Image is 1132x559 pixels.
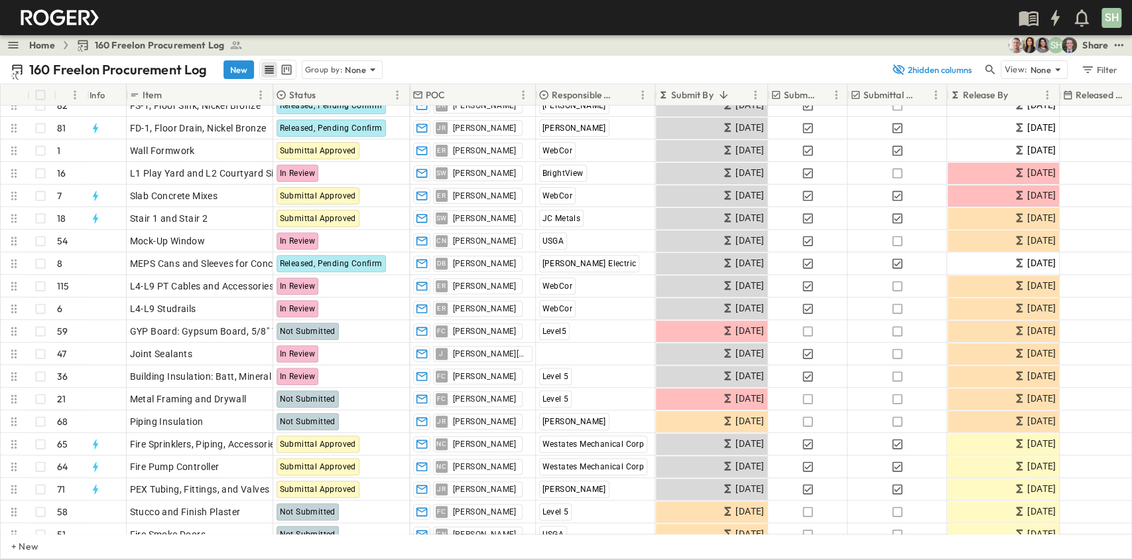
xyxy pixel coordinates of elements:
[261,62,277,78] button: row view
[453,191,517,201] span: [PERSON_NAME]
[542,304,572,313] span: WebCor
[57,189,62,202] p: 7
[453,529,517,540] span: [PERSON_NAME]
[917,88,932,102] button: Sort
[436,443,446,444] span: NC
[1027,368,1056,384] span: [DATE]
[542,236,564,246] span: USGA
[1030,63,1051,76] p: None
[280,349,316,359] span: In Review
[635,87,651,103] button: Menu
[818,88,832,102] button: Sort
[280,439,356,449] span: Submittal Approved
[437,489,446,489] span: JR
[130,189,218,202] span: Slab Concrete Mixes
[437,331,446,331] span: FC
[57,392,66,406] p: 21
[1027,188,1056,203] span: [DATE]
[542,372,569,381] span: Level 5
[863,88,914,102] p: Submittal Approved?
[1027,436,1056,451] span: [DATE]
[1027,120,1056,135] span: [DATE]
[280,146,356,155] span: Submittal Approved
[735,436,764,451] span: [DATE]
[11,540,19,553] p: + New
[90,76,105,114] div: Info
[29,39,251,52] nav: breadcrumbs
[130,505,241,519] span: Stucco and Finish Plaster
[318,88,333,102] button: Sort
[1035,37,1050,53] img: Fabiola Canchola (fcanchola@cahill-sf.com)
[1076,88,1128,102] p: Released Date
[130,528,206,541] span: Fire Smoke Doors
[1027,233,1056,248] span: [DATE]
[453,349,527,359] span: [PERSON_NAME][EMAIL_ADDRESS][DOMAIN_NAME]
[130,415,204,428] span: Piping Insulation
[1027,414,1056,429] span: [DATE]
[130,325,503,338] span: GYP Board: Gypsum Board, 5/8" Type X, Moisture Resistant, Cement [PERSON_NAME]
[453,168,517,179] span: [PERSON_NAME]
[453,507,517,517] span: [PERSON_NAME]
[1004,62,1027,77] p: View:
[735,256,764,271] span: [DATE]
[57,212,66,225] p: 18
[280,507,336,517] span: Not Submitted
[95,39,225,52] span: 160 Freelon Procurement Log
[59,88,74,102] button: Sort
[716,88,731,102] button: Sort
[1027,165,1056,181] span: [DATE]
[130,121,267,135] span: FD-1, Floor Drain, Nickel Bronze
[1100,7,1123,29] button: SH
[437,127,446,128] span: JR
[57,460,68,473] p: 64
[1027,391,1056,406] span: [DATE]
[1076,60,1121,79] button: Filter
[57,325,68,338] p: 59
[280,191,356,200] span: Submittal Approved
[1101,8,1121,28] div: SH
[57,415,68,428] p: 68
[1061,37,1077,53] img: Jared Salin (jsalin@cahill-sf.com)
[1082,39,1108,52] div: Share
[542,394,569,404] span: Level 5
[1027,323,1056,339] span: [DATE]
[453,236,517,246] span: [PERSON_NAME]
[57,121,66,135] p: 81
[437,285,446,286] span: ER
[57,347,66,360] p: 47
[1027,346,1056,361] span: [DATE]
[448,88,463,102] button: Sort
[453,461,517,472] span: [PERSON_NAME]
[542,327,566,336] span: Level5
[542,507,569,517] span: Level 5
[542,214,581,223] span: JC Metals
[130,302,196,315] span: L4-L9 Studrails
[278,62,294,78] button: kanban view
[1027,256,1056,271] span: [DATE]
[130,460,220,473] span: Fire Pump Controller
[1048,37,1064,53] div: Steven Habon (shabon@guzmangc.com)
[542,281,572,291] span: WebCor
[130,99,261,112] span: FS-1, Floor Sink, Nickel Bronze
[453,123,517,133] span: [PERSON_NAME]
[735,143,764,158] span: [DATE]
[437,511,446,512] span: FC
[67,87,83,103] button: Menu
[735,188,764,203] span: [DATE]
[29,60,208,79] p: 160 Freelon Procurement Log
[453,100,517,111] span: [PERSON_NAME]
[1027,143,1056,158] span: [DATE]
[1021,37,1037,53] img: Kim Bowen (kbowen@cahill-sf.com)
[164,88,179,102] button: Sort
[280,417,336,426] span: Not Submitted
[87,84,127,106] div: Info
[453,303,517,314] span: [PERSON_NAME]
[620,88,635,102] button: Sort
[1027,301,1056,316] span: [DATE]
[542,146,572,155] span: WebCor
[735,210,764,226] span: [DATE]
[735,165,764,181] span: [DATE]
[453,416,517,427] span: [PERSON_NAME]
